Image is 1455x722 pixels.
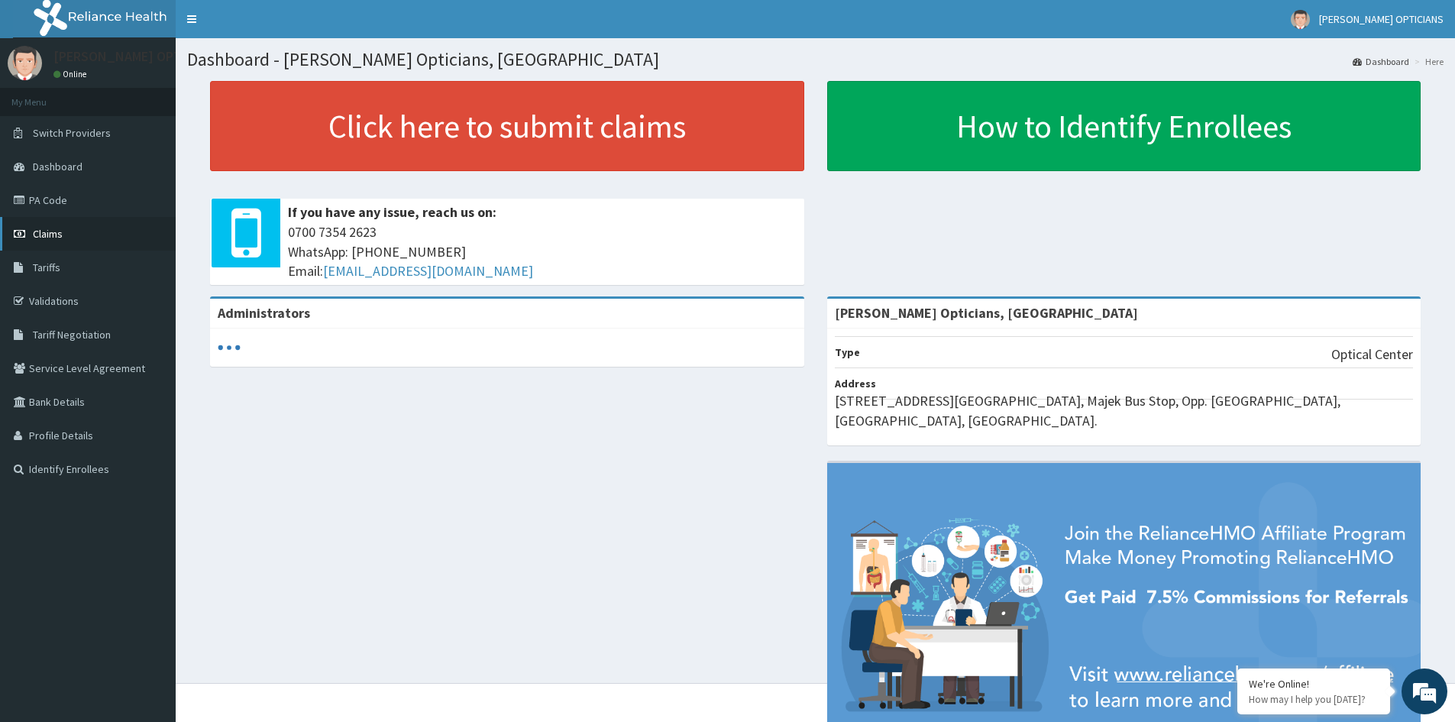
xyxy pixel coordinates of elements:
div: We're Online! [1249,677,1379,691]
p: Optical Center [1331,345,1413,364]
p: [PERSON_NAME] OPTICIANS [53,50,221,63]
span: Switch Providers [33,126,111,140]
li: Here [1411,55,1444,68]
img: User Image [8,46,42,80]
p: How may I help you today? [1249,693,1379,706]
b: Type [835,345,860,359]
span: [PERSON_NAME] OPTICIANS [1319,12,1444,26]
a: Click here to submit claims [210,81,804,171]
b: If you have any issue, reach us on: [288,203,496,221]
span: Dashboard [33,160,82,173]
span: Claims [33,227,63,241]
p: [STREET_ADDRESS][GEOGRAPHIC_DATA], Majek Bus Stop, Opp. [GEOGRAPHIC_DATA], [GEOGRAPHIC_DATA], [GE... [835,391,1414,430]
a: Online [53,69,90,79]
span: 0700 7354 2623 WhatsApp: [PHONE_NUMBER] Email: [288,222,797,281]
strong: [PERSON_NAME] Opticians, [GEOGRAPHIC_DATA] [835,304,1138,322]
h1: Dashboard - [PERSON_NAME] Opticians, [GEOGRAPHIC_DATA] [187,50,1444,70]
img: User Image [1291,10,1310,29]
b: Address [835,377,876,390]
b: Administrators [218,304,310,322]
svg: audio-loading [218,336,241,359]
span: Tariffs [33,261,60,274]
a: Dashboard [1353,55,1409,68]
a: How to Identify Enrollees [827,81,1421,171]
a: [EMAIL_ADDRESS][DOMAIN_NAME] [323,262,533,280]
span: Tariff Negotiation [33,328,111,342]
